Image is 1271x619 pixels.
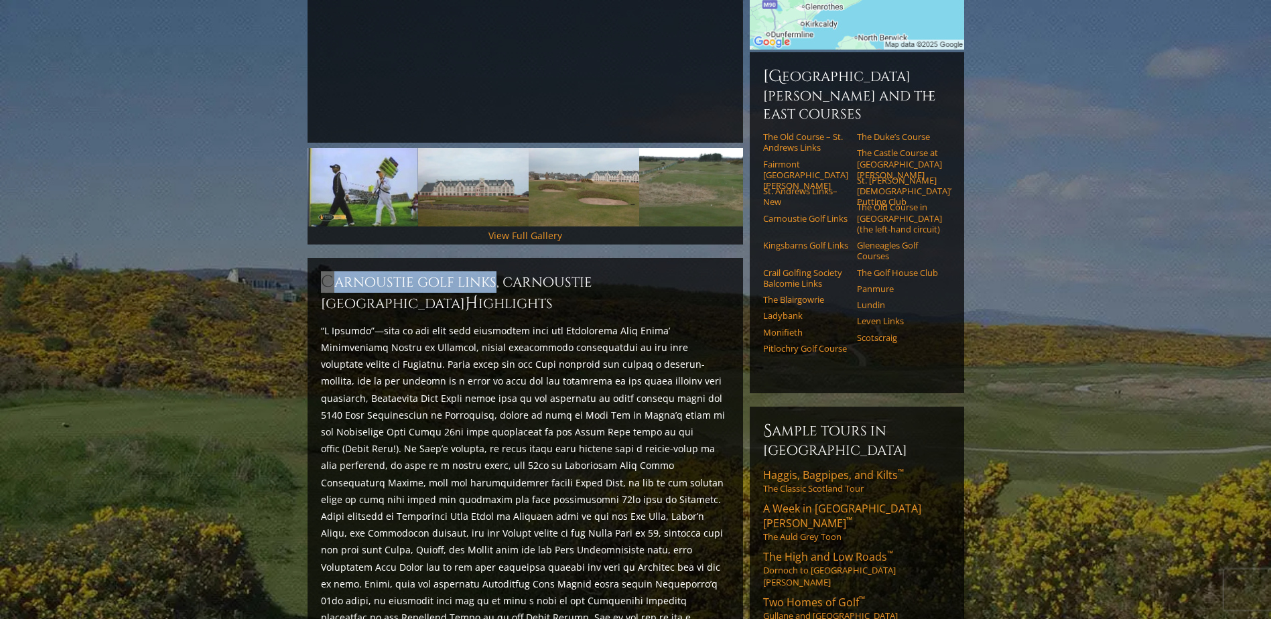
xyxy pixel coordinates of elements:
a: Gleneagles Golf Courses [857,240,942,262]
a: A Week in [GEOGRAPHIC_DATA][PERSON_NAME]™The Auld Grey Toon [763,501,951,543]
span: A Week in [GEOGRAPHIC_DATA][PERSON_NAME] [763,501,921,531]
a: Monifieth [763,327,848,338]
sup: ™ [898,466,904,478]
a: The Duke’s Course [857,131,942,142]
a: Ladybank [763,310,848,321]
a: Scotscraig [857,332,942,343]
span: The High and Low Roads [763,549,893,564]
h2: Carnoustie Golf Links, Carnoustie [GEOGRAPHIC_DATA] ighlights [321,271,730,314]
a: Crail Golfing Society Balcomie Links [763,267,848,289]
a: View Full Gallery [488,229,562,242]
a: The Blairgowrie [763,294,848,305]
h6: Sample Tours in [GEOGRAPHIC_DATA] [763,420,951,460]
a: Carnoustie Golf Links [763,213,848,224]
a: The Old Course – St. Andrews Links [763,131,848,153]
a: The Old Course in [GEOGRAPHIC_DATA] (the left-hand circuit) [857,202,942,234]
a: The Golf House Club [857,267,942,278]
sup: ™ [846,514,852,526]
a: Pitlochry Golf Course [763,343,848,354]
a: Haggis, Bagpipes, and Kilts™The Classic Scotland Tour [763,468,951,494]
span: Two Homes of Golf [763,595,865,610]
a: St. Andrews Links–New [763,186,848,208]
span: Haggis, Bagpipes, and Kilts [763,468,904,482]
span: H [465,293,478,314]
a: Panmure [857,283,942,294]
a: Lundin [857,299,942,310]
sup: ™ [859,594,865,605]
a: The Castle Course at [GEOGRAPHIC_DATA][PERSON_NAME] [857,147,942,180]
h6: [GEOGRAPHIC_DATA][PERSON_NAME] and the East Courses [763,66,951,123]
a: Fairmont [GEOGRAPHIC_DATA][PERSON_NAME] [763,159,848,192]
sup: ™ [887,548,893,559]
a: Leven Links [857,316,942,326]
a: Kingsbarns Golf Links [763,240,848,251]
a: The High and Low Roads™Dornoch to [GEOGRAPHIC_DATA][PERSON_NAME] [763,549,951,588]
a: St. [PERSON_NAME] [DEMOGRAPHIC_DATA]’ Putting Club [857,175,942,208]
